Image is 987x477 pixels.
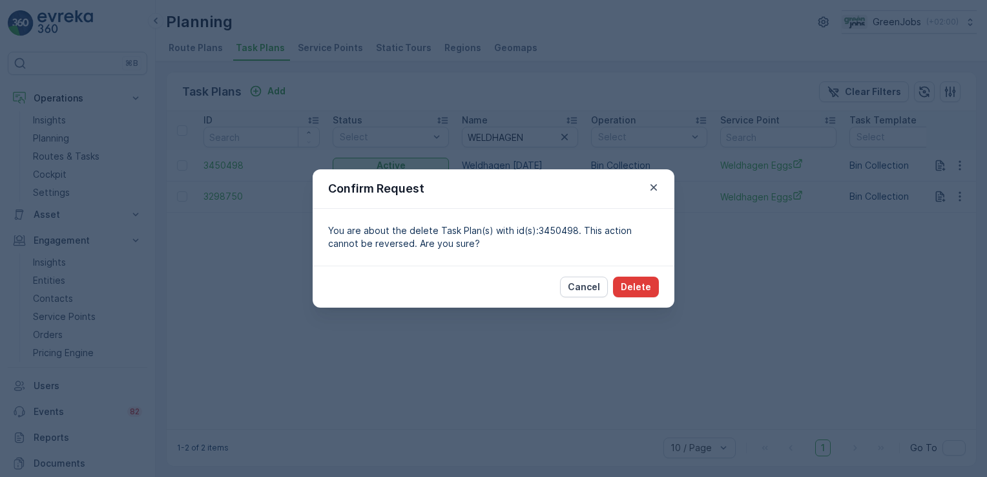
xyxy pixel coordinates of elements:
[621,281,651,293] p: Delete
[328,224,659,250] p: You are about the delete Task Plan(s) with id(s):3450498. This action cannot be reversed. Are you...
[613,277,659,297] button: Delete
[560,277,608,297] button: Cancel
[328,180,424,198] p: Confirm Request
[568,281,600,293] p: Cancel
